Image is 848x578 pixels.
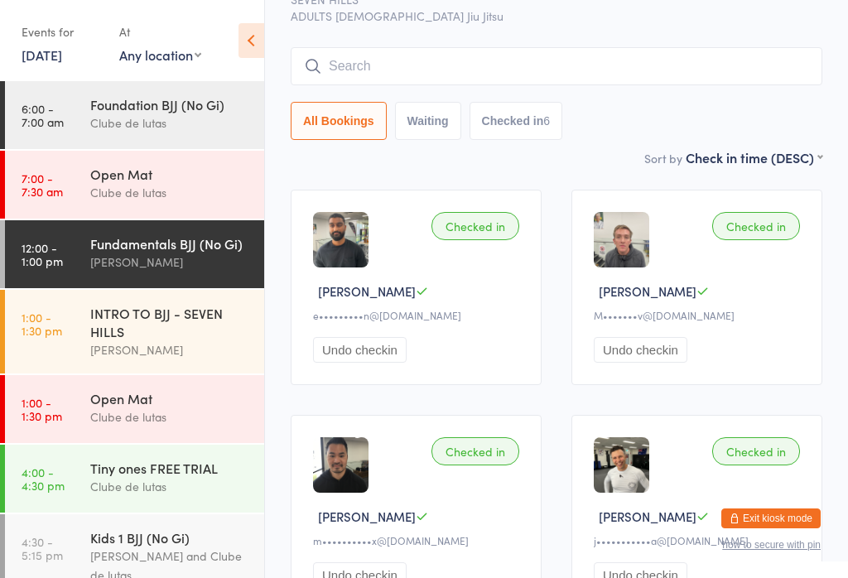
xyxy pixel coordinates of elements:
[686,148,822,166] div: Check in time (DESC)
[22,18,103,46] div: Events for
[543,114,550,128] div: 6
[22,241,63,267] time: 12:00 - 1:00 pm
[313,212,369,267] img: image1739756619.png
[318,508,416,525] span: [PERSON_NAME]
[5,445,264,513] a: 4:00 -4:30 pmTiny ones FREE TRIALClube de lutas
[90,183,250,202] div: Clube de lutas
[119,46,201,64] div: Any location
[22,535,63,561] time: 4:30 - 5:15 pm
[594,212,649,267] img: image1712823249.png
[599,282,696,300] span: [PERSON_NAME]
[594,533,805,547] div: j•••••••••••a@[DOMAIN_NAME]
[90,340,250,359] div: [PERSON_NAME]
[291,102,387,140] button: All Bookings
[22,102,64,128] time: 6:00 - 7:00 am
[318,282,416,300] span: [PERSON_NAME]
[5,375,264,443] a: 1:00 -1:30 pmOpen MatClube de lutas
[90,407,250,426] div: Clube de lutas
[395,102,461,140] button: Waiting
[594,308,805,322] div: M•••••••v@[DOMAIN_NAME]
[470,102,563,140] button: Checked in6
[5,220,264,288] a: 12:00 -1:00 pmFundamentals BJJ (No Gi)[PERSON_NAME]
[594,337,687,363] button: Undo checkin
[594,437,649,493] img: image1705453096.png
[644,150,682,166] label: Sort by
[5,290,264,373] a: 1:00 -1:30 pmINTRO TO BJJ - SEVEN HILLS[PERSON_NAME]
[90,528,250,547] div: Kids 1 BJJ (No Gi)
[721,508,821,528] button: Exit kiosk mode
[90,95,250,113] div: Foundation BJJ (No Gi)
[291,47,822,85] input: Search
[90,234,250,253] div: Fundamentals BJJ (No Gi)
[90,253,250,272] div: [PERSON_NAME]
[313,533,524,547] div: m••••••••••x@[DOMAIN_NAME]
[90,459,250,477] div: Tiny ones FREE TRIAL
[119,18,201,46] div: At
[90,304,250,340] div: INTRO TO BJJ - SEVEN HILLS
[291,7,822,24] span: ADULTS [DEMOGRAPHIC_DATA] Jiu Jitsu
[22,396,62,422] time: 1:00 - 1:30 pm
[431,437,519,465] div: Checked in
[90,113,250,132] div: Clube de lutas
[599,508,696,525] span: [PERSON_NAME]
[431,212,519,240] div: Checked in
[5,81,264,149] a: 6:00 -7:00 amFoundation BJJ (No Gi)Clube de lutas
[90,165,250,183] div: Open Mat
[313,437,369,493] img: image1683936000.png
[22,465,65,492] time: 4:00 - 4:30 pm
[22,311,62,337] time: 1:00 - 1:30 pm
[22,171,63,198] time: 7:00 - 7:30 am
[313,337,407,363] button: Undo checkin
[722,539,821,551] button: how to secure with pin
[90,477,250,496] div: Clube de lutas
[313,308,524,322] div: e•••••••••n@[DOMAIN_NAME]
[712,437,800,465] div: Checked in
[22,46,62,64] a: [DATE]
[5,151,264,219] a: 7:00 -7:30 amOpen MatClube de lutas
[90,389,250,407] div: Open Mat
[712,212,800,240] div: Checked in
